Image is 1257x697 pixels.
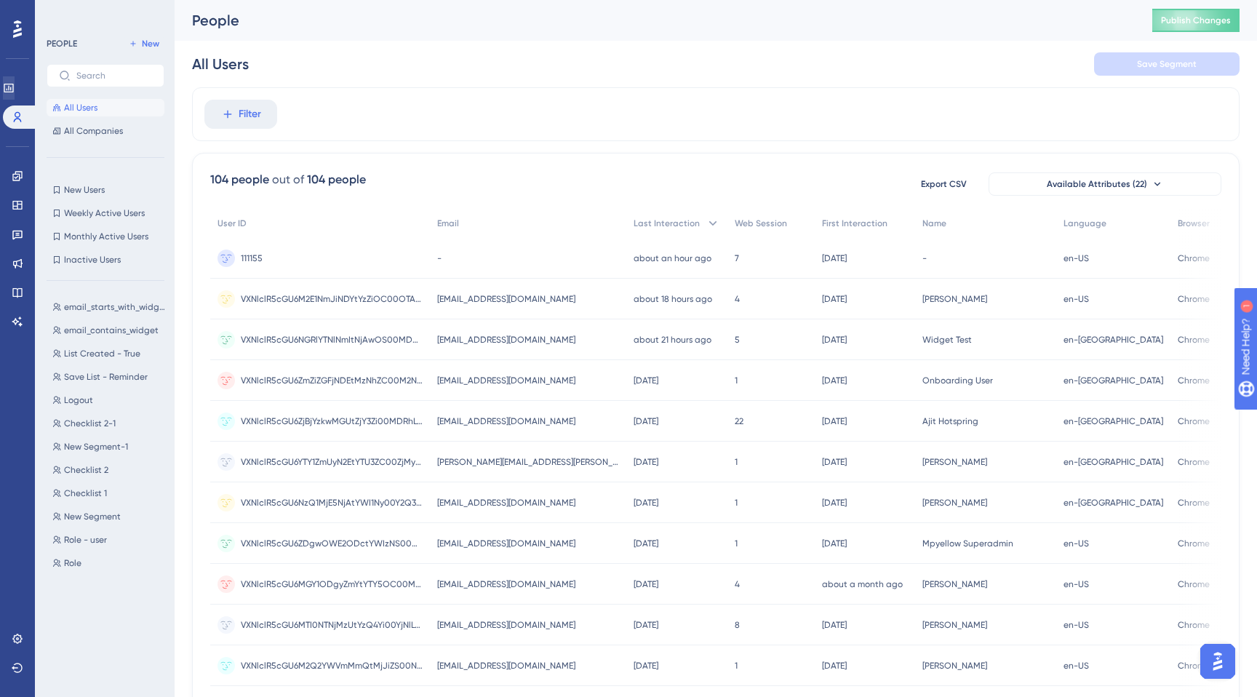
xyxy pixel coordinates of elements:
[47,322,173,339] button: email_contains_widget
[241,252,263,264] span: 111155
[1064,334,1163,346] span: en-[GEOGRAPHIC_DATA]
[64,487,107,499] span: Checklist 1
[64,102,97,113] span: All Users
[735,334,740,346] span: 5
[437,660,575,672] span: [EMAIL_ADDRESS][DOMAIN_NAME]
[47,438,173,455] button: New Segment-1
[735,578,740,590] span: 4
[735,538,738,549] span: 1
[922,334,972,346] span: Widget Test
[1064,415,1163,427] span: en-[GEOGRAPHIC_DATA]
[64,301,167,313] span: email_starts_with_widget
[437,497,575,509] span: [EMAIL_ADDRESS][DOMAIN_NAME]
[822,335,847,345] time: [DATE]
[241,375,423,386] span: VXNlclR5cGU6ZmZiZGFjNDEtMzNhZC00M2NhLTg2YjAtNDAyOTIzNjNmZGJi
[241,538,423,549] span: VXNlclR5cGU6ZDgwOWE2ODctYWIzNS00MTBiLTk0OWYtNWM1ZWZmZDY3ZjI3
[1178,619,1210,631] span: Chrome
[735,375,738,386] span: 1
[922,619,987,631] span: [PERSON_NAME]
[922,497,987,509] span: [PERSON_NAME]
[922,538,1013,549] span: Mpyellow Superadmin
[437,578,575,590] span: [EMAIL_ADDRESS][DOMAIN_NAME]
[218,218,247,229] span: User ID
[921,178,967,190] span: Export CSV
[1064,293,1089,305] span: en-US
[34,4,91,21] span: Need Help?
[76,71,152,81] input: Search
[124,35,164,52] button: New
[634,620,658,630] time: [DATE]
[1161,15,1231,26] span: Publish Changes
[47,554,173,572] button: Role
[64,441,128,453] span: New Segment-1
[437,218,459,229] span: Email
[64,324,159,336] span: email_contains_widget
[47,204,164,222] button: Weekly Active Users
[634,457,658,467] time: [DATE]
[437,252,442,264] span: -
[47,531,173,549] button: Role - user
[192,10,1116,31] div: People
[922,252,927,264] span: -
[735,497,738,509] span: 1
[47,461,173,479] button: Checklist 2
[1064,456,1163,468] span: en-[GEOGRAPHIC_DATA]
[437,415,575,427] span: [EMAIL_ADDRESS][DOMAIN_NAME]
[241,456,423,468] span: VXNlclR5cGU6YTY1ZmUyN2EtYTU3ZC00ZjMyLTlhODAtZDUyYmE5NTBhNmRk
[64,371,148,383] span: Save List - Reminder
[1064,578,1089,590] span: en-US
[47,298,173,316] button: email_starts_with_widget
[634,579,658,589] time: [DATE]
[822,579,903,589] time: about a month ago
[634,661,658,671] time: [DATE]
[1178,578,1210,590] span: Chrome
[47,368,173,386] button: Save List - Reminder
[47,251,164,268] button: Inactive Users
[1178,497,1210,509] span: Chrome
[437,375,575,386] span: [EMAIL_ADDRESS][DOMAIN_NAME]
[822,661,847,671] time: [DATE]
[64,557,81,569] span: Role
[241,497,423,509] span: VXNlclR5cGU6NzQ1MjE5NjAtYWI1Ny00Y2Q3LWJiODYtYTE2OTM4NWU1MmYx
[735,218,787,229] span: Web Session
[64,534,107,546] span: Role - user
[1064,619,1089,631] span: en-US
[64,348,140,359] span: List Created - True
[822,218,887,229] span: First Interaction
[822,498,847,508] time: [DATE]
[1064,538,1089,549] span: en-US
[47,38,77,49] div: PEOPLE
[1178,252,1210,264] span: Chrome
[922,578,987,590] span: [PERSON_NAME]
[1178,334,1210,346] span: Chrome
[735,619,740,631] span: 8
[47,415,173,432] button: Checklist 2-1
[1178,218,1210,229] span: Browser
[634,253,711,263] time: about an hour ago
[142,38,159,49] span: New
[822,416,847,426] time: [DATE]
[822,253,847,263] time: [DATE]
[822,457,847,467] time: [DATE]
[1137,58,1197,70] span: Save Segment
[101,7,105,19] div: 1
[64,394,93,406] span: Logout
[47,391,173,409] button: Logout
[437,619,575,631] span: [EMAIL_ADDRESS][DOMAIN_NAME]
[1178,456,1210,468] span: Chrome
[64,184,105,196] span: New Users
[64,207,145,219] span: Weekly Active Users
[241,660,423,672] span: VXNlclR5cGU6M2Q2YWVmMmQtMjJiZS00NzE1LWJhMGQtOGVhMjU5YjIyMWZj
[437,334,575,346] span: [EMAIL_ADDRESS][DOMAIN_NAME]
[1047,178,1147,190] span: Available Attributes (22)
[1152,9,1240,32] button: Publish Changes
[735,252,739,264] span: 7
[1178,538,1210,549] span: Chrome
[239,105,261,123] span: Filter
[735,293,740,305] span: 4
[1064,218,1106,229] span: Language
[1064,497,1163,509] span: en-[GEOGRAPHIC_DATA]
[634,294,712,304] time: about 18 hours ago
